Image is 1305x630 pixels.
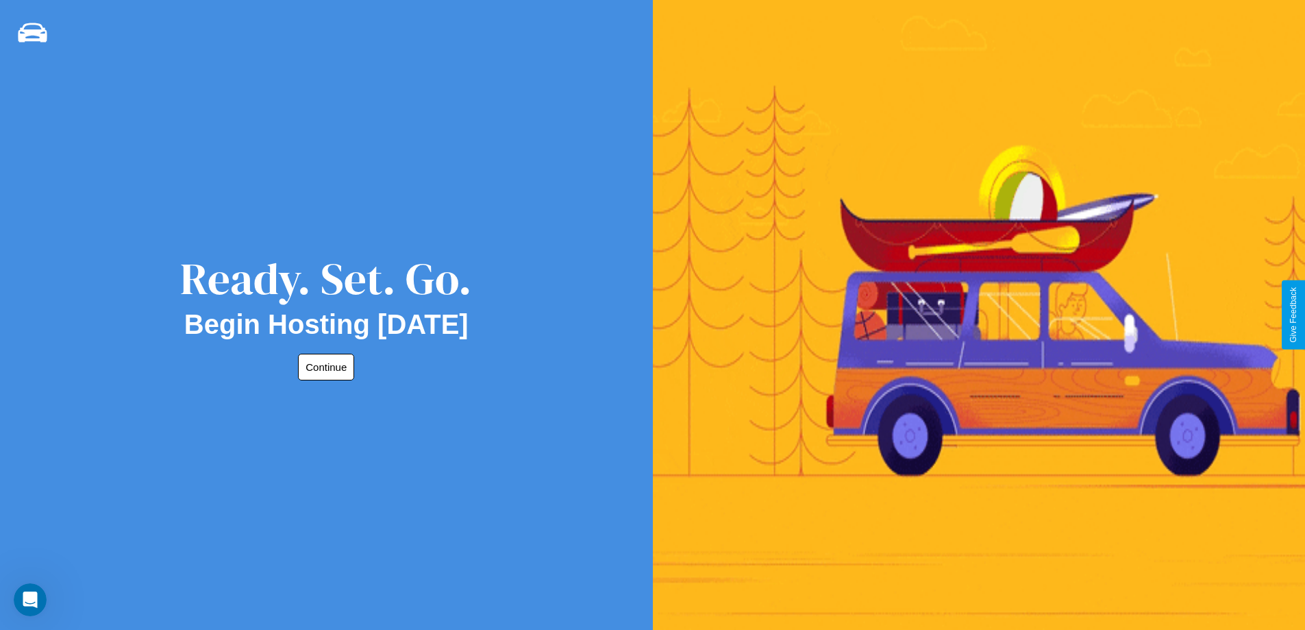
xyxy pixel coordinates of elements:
h2: Begin Hosting [DATE] [184,309,469,340]
iframe: Intercom live chat [14,583,47,616]
div: Give Feedback [1289,287,1298,343]
button: Continue [298,354,354,380]
div: Ready. Set. Go. [180,248,472,309]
